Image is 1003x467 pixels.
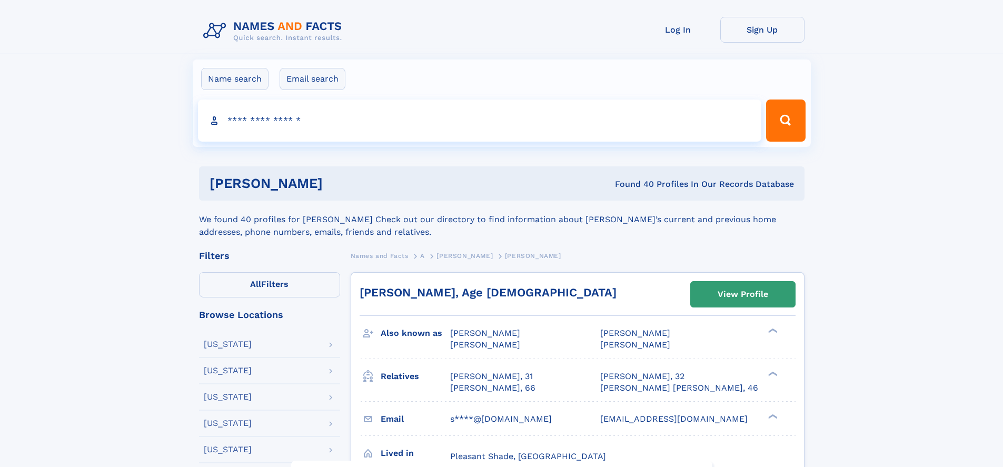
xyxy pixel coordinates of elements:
h3: Email [381,410,450,428]
span: [EMAIL_ADDRESS][DOMAIN_NAME] [600,414,748,424]
a: [PERSON_NAME], 32 [600,371,684,382]
a: A [420,249,425,262]
button: Search Button [766,100,805,142]
h3: Also known as [381,324,450,342]
h3: Lived in [381,444,450,462]
a: Sign Up [720,17,805,43]
a: [PERSON_NAME] [PERSON_NAME], 46 [600,382,758,394]
span: A [420,252,425,260]
a: View Profile [691,282,795,307]
div: Browse Locations [199,310,340,320]
h3: Relatives [381,367,450,385]
span: [PERSON_NAME] [436,252,493,260]
a: Log In [636,17,720,43]
img: Logo Names and Facts [199,17,351,45]
div: [US_STATE] [204,419,252,428]
div: Filters [199,251,340,261]
a: [PERSON_NAME], 31 [450,371,533,382]
span: [PERSON_NAME] [600,340,670,350]
span: All [250,279,261,289]
span: [PERSON_NAME] [450,340,520,350]
div: [US_STATE] [204,366,252,375]
label: Email search [280,68,345,90]
label: Filters [199,272,340,297]
div: ❯ [766,370,778,377]
div: Found 40 Profiles In Our Records Database [469,178,794,190]
h1: [PERSON_NAME] [210,177,469,190]
a: [PERSON_NAME], Age [DEMOGRAPHIC_DATA] [360,286,617,299]
span: [PERSON_NAME] [450,328,520,338]
div: [US_STATE] [204,340,252,349]
a: [PERSON_NAME] [436,249,493,262]
div: We found 40 profiles for [PERSON_NAME] Check out our directory to find information about [PERSON_... [199,201,805,239]
a: Names and Facts [351,249,409,262]
div: ❯ [766,327,778,334]
div: [US_STATE] [204,445,252,454]
span: [PERSON_NAME] [600,328,670,338]
span: [PERSON_NAME] [505,252,561,260]
div: [US_STATE] [204,393,252,401]
label: Name search [201,68,269,90]
a: [PERSON_NAME], 66 [450,382,535,394]
span: Pleasant Shade, [GEOGRAPHIC_DATA] [450,451,606,461]
div: ❯ [766,413,778,420]
input: search input [198,100,762,142]
div: View Profile [718,282,768,306]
